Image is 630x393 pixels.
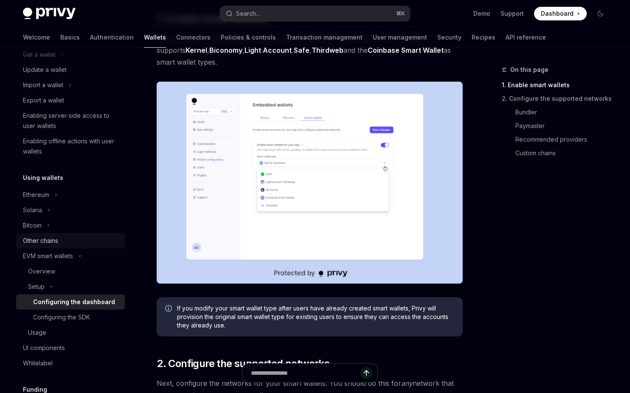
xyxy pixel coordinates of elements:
[236,9,260,19] div: Search...
[23,27,50,48] a: Welcome
[23,136,120,157] div: Enabling offline actions with user wallets
[515,119,614,133] a: Paymaster
[368,46,444,55] a: Coinbase Smart Wallet
[16,340,125,356] a: UI components
[502,78,614,92] a: 1. Enable smart wallets
[16,62,125,77] a: Update a wallet
[23,95,64,105] div: Export a wallet
[501,9,524,18] a: Support
[157,82,463,284] img: Sample enable smart wallets
[144,27,166,48] a: Wallets
[221,27,276,48] a: Policies & controls
[515,105,614,119] a: Bundler
[16,108,125,134] a: Enabling server-side access to user wallets
[506,27,546,48] a: API reference
[23,236,58,246] div: Other chains
[510,65,548,75] span: On this page
[157,32,463,68] span: First, enable the smart wallets toggle and select a smart wallet type. Privy currently supports ,...
[502,92,614,105] a: 2. Configure the supported networks
[373,27,427,48] a: User management
[16,325,125,340] a: Usage
[176,27,211,48] a: Connectors
[534,7,587,20] a: Dashboard
[90,27,134,48] a: Authentication
[437,27,461,48] a: Security
[33,297,115,307] div: Configuring the dashboard
[60,27,80,48] a: Basics
[541,9,574,18] span: Dashboard
[23,111,120,131] div: Enabling server-side access to user wallets
[294,46,309,55] a: Safe
[23,343,65,353] div: UI components
[220,6,410,21] button: Search...⌘K
[23,205,42,215] div: Solana
[396,10,405,17] span: ⌘ K
[473,9,490,18] a: Demo
[16,134,125,159] a: Enabling offline actions with user wallets
[23,8,76,20] img: dark logo
[16,310,125,325] a: Configuring the SDK
[16,294,125,310] a: Configuring the dashboard
[360,367,372,379] button: Send message
[245,46,292,55] a: Light Account
[186,46,207,55] a: Kernel
[23,65,67,75] div: Update a wallet
[16,356,125,371] a: Whitelabel
[165,305,174,313] svg: Info
[16,93,125,108] a: Export a wallet
[23,358,53,368] div: Whitelabel
[23,251,73,261] div: EVM smart wallets
[593,7,607,20] button: Toggle dark mode
[286,27,363,48] a: Transaction management
[177,304,454,330] span: If you modify your smart wallet type after users have already created smart wallets, Privy will p...
[23,190,49,200] div: Ethereum
[515,146,614,160] a: Custom chains
[472,27,495,48] a: Recipes
[157,357,329,370] span: 2. Configure the supported networks
[28,282,45,292] div: Setup
[515,133,614,146] a: Recommended providers
[23,220,42,231] div: Bitcoin
[209,46,242,55] a: Biconomy
[16,233,125,248] a: Other chains
[23,173,63,183] h5: Using wallets
[23,80,63,90] div: Import a wallet
[28,266,55,276] div: Overview
[33,312,90,322] div: Configuring the SDK
[28,327,46,338] div: Usage
[16,264,125,279] a: Overview
[312,46,343,55] a: Thirdweb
